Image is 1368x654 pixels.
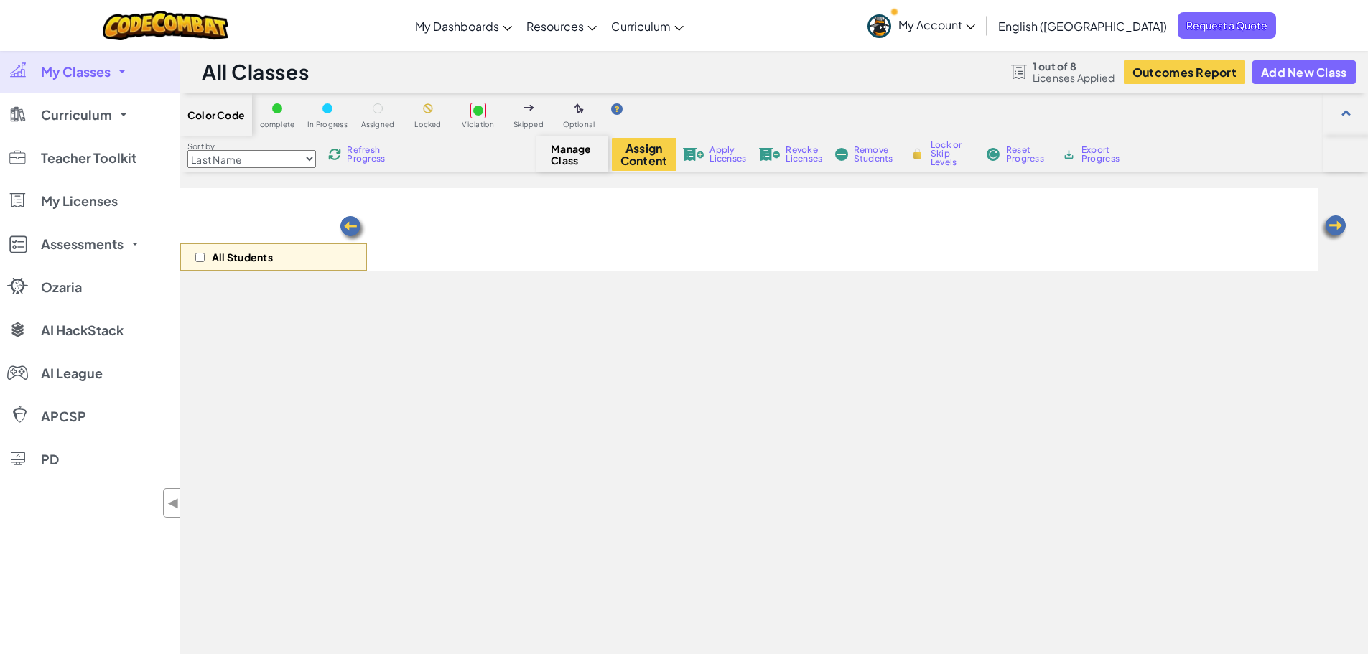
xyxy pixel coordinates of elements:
[1081,146,1125,163] span: Export Progress
[759,148,781,161] img: IconLicenseRevoke.svg
[931,141,973,167] span: Lock or Skip Levels
[260,121,295,129] span: complete
[1178,12,1276,39] a: Request a Quote
[167,492,180,513] span: ◀
[41,367,103,380] span: AI League
[709,146,746,163] span: Apply Licenses
[860,3,982,48] a: My Account
[1252,60,1356,84] button: Add New Class
[910,147,925,160] img: IconLock.svg
[212,251,273,263] p: All Students
[41,65,111,78] span: My Classes
[41,108,112,121] span: Curriculum
[462,121,494,129] span: Violation
[415,19,499,34] span: My Dashboards
[414,121,441,129] span: Locked
[611,103,623,115] img: IconHint.svg
[202,58,309,85] h1: All Classes
[991,6,1174,45] a: English ([GEOGRAPHIC_DATA])
[103,11,228,40] img: CodeCombat logo
[1124,60,1245,84] button: Outcomes Report
[786,146,822,163] span: Revoke Licenses
[986,148,1000,161] img: IconReset.svg
[683,148,704,161] img: IconLicenseApply.svg
[604,6,691,45] a: Curriculum
[519,6,604,45] a: Resources
[328,148,341,161] img: IconReload.svg
[41,238,124,251] span: Assessments
[307,121,348,129] span: In Progress
[612,138,676,171] button: Assign Content
[1033,60,1115,72] span: 1 out of 8
[1006,146,1049,163] span: Reset Progress
[835,148,848,161] img: IconRemoveStudents.svg
[41,324,124,337] span: AI HackStack
[347,146,391,163] span: Refresh Progress
[41,281,82,294] span: Ozaria
[867,14,891,38] img: avatar
[187,109,245,121] span: Color Code
[1033,72,1115,83] span: Licenses Applied
[408,6,519,45] a: My Dashboards
[41,151,136,164] span: Teacher Toolkit
[1062,148,1076,161] img: IconArchive.svg
[524,105,534,111] img: IconSkippedLevel.svg
[998,19,1167,34] span: English ([GEOGRAPHIC_DATA])
[361,121,395,129] span: Assigned
[854,146,897,163] span: Remove Students
[1319,214,1348,243] img: Arrow_Left.png
[338,215,367,243] img: Arrow_Left.png
[526,19,584,34] span: Resources
[898,17,975,32] span: My Account
[574,103,584,115] img: IconOptionalLevel.svg
[187,141,316,152] label: Sort by
[563,121,595,129] span: Optional
[611,19,671,34] span: Curriculum
[551,143,593,166] span: Manage Class
[41,195,118,207] span: My Licenses
[513,121,544,129] span: Skipped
